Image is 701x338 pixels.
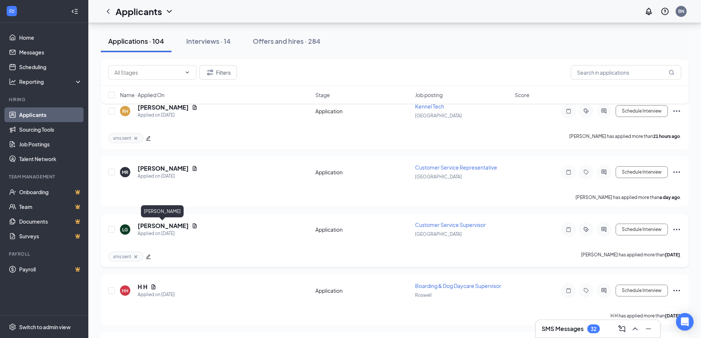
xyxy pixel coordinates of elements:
[116,5,162,18] h1: Applicants
[672,225,681,234] svg: Ellipses
[113,253,131,260] span: sms sent
[199,65,237,80] button: Filter Filters
[564,288,573,293] svg: Note
[591,326,596,332] div: 32
[8,7,15,15] svg: WorkstreamLogo
[542,325,584,333] h3: SMS Messages
[599,169,608,175] svg: ActiveChat
[515,91,530,99] span: Score
[138,291,175,298] div: Applied on [DATE]
[9,174,81,180] div: Team Management
[315,287,411,294] div: Application
[669,70,675,75] svg: MagnifyingGlass
[138,111,198,119] div: Applied on [DATE]
[19,152,82,166] a: Talent Network
[19,229,82,243] a: SurveysCrown
[138,172,198,180] div: Applied on [DATE]
[599,108,608,114] svg: ActiveChat
[599,227,608,232] svg: ActiveChat
[19,107,82,122] a: Applicants
[9,96,81,103] div: Hiring
[616,323,628,335] button: ComposeMessage
[564,169,573,175] svg: Note
[616,105,668,117] button: Schedule Interview
[253,36,321,46] div: Offers and hires · 284
[661,7,669,16] svg: QuestionInfo
[151,284,156,290] svg: Document
[599,288,608,293] svg: ActiveChat
[415,282,501,289] span: Boarding & Dog Daycare Supervisor
[576,194,681,200] p: [PERSON_NAME] has applied more than .
[9,78,16,85] svg: Analysis
[19,30,82,45] a: Home
[678,8,684,14] div: BN
[564,108,573,114] svg: Note
[659,195,680,200] b: a day ago
[19,185,82,199] a: OnboardingCrown
[676,313,694,331] div: Open Intercom Messenger
[672,286,681,295] svg: Ellipses
[19,199,82,214] a: TeamCrown
[564,227,573,232] svg: Note
[19,262,82,277] a: PayrollCrown
[644,7,653,16] svg: Notifications
[138,164,189,172] h5: [PERSON_NAME]
[415,292,432,298] span: Roswell
[122,288,128,294] div: HH
[582,288,591,293] svg: Tag
[186,36,231,46] div: Interviews · 14
[138,222,189,230] h5: [PERSON_NAME]
[138,283,148,291] h5: H H
[71,8,78,15] svg: Collapse
[120,91,164,99] span: Name · Applied On
[582,169,591,175] svg: Tag
[9,323,16,331] svg: Settings
[19,122,82,137] a: Sourcing Tools
[415,174,462,179] span: [GEOGRAPHIC_DATA]
[315,107,411,115] div: Application
[146,136,151,141] span: edit
[19,60,82,74] a: Scheduling
[184,70,190,75] svg: ChevronDown
[146,254,151,259] span: edit
[113,135,131,141] span: sms sent
[415,113,462,118] span: [GEOGRAPHIC_DATA]
[19,214,82,229] a: DocumentsCrown
[108,36,164,46] div: Applications · 104
[629,323,641,335] button: ChevronUp
[133,135,139,141] svg: Cross
[415,221,486,228] span: Customer Service Supervisor
[631,324,640,333] svg: ChevronUp
[582,227,591,232] svg: ActiveTag
[415,164,497,171] span: Customer Service Representative
[122,169,128,175] div: MR
[19,78,82,85] div: Reporting
[315,168,411,176] div: Application
[415,231,462,237] span: [GEOGRAPHIC_DATA]
[133,254,139,260] svg: Cross
[672,168,681,177] svg: Ellipses
[653,134,680,139] b: 21 hours ago
[192,223,198,229] svg: Document
[665,313,680,319] b: [DATE]
[569,133,681,143] p: [PERSON_NAME] has applied more than .
[672,107,681,115] svg: Ellipses
[104,7,113,16] svg: ChevronLeft
[665,252,680,257] b: [DATE]
[571,65,681,80] input: Search in applications
[616,224,668,235] button: Schedule Interview
[582,108,591,114] svg: ActiveTag
[141,205,184,217] div: [PERSON_NAME]
[114,68,181,77] input: All Stages
[165,7,174,16] svg: ChevronDown
[415,91,443,99] span: Job posting
[19,323,71,331] div: Switch to admin view
[644,324,653,333] svg: Minimize
[315,226,411,233] div: Application
[616,166,668,178] button: Schedule Interview
[315,91,330,99] span: Stage
[617,324,626,333] svg: ComposeMessage
[122,108,128,114] div: RH
[206,68,215,77] svg: Filter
